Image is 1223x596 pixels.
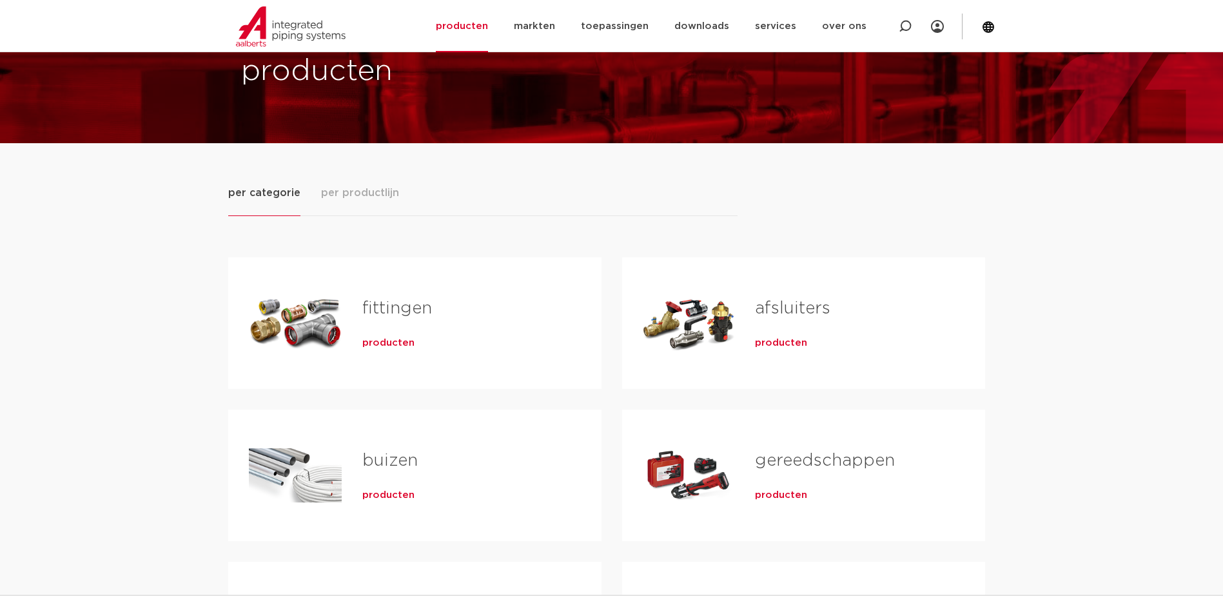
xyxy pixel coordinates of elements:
[755,452,895,469] a: gereedschappen
[755,489,807,502] a: producten
[321,185,399,201] span: per productlijn
[228,185,300,201] span: per categorie
[362,337,415,350] a: producten
[755,337,807,350] a: producten
[362,452,418,469] a: buizen
[755,300,830,317] a: afsluiters
[362,300,432,317] a: fittingen
[362,489,415,502] a: producten
[241,51,605,92] h1: producten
